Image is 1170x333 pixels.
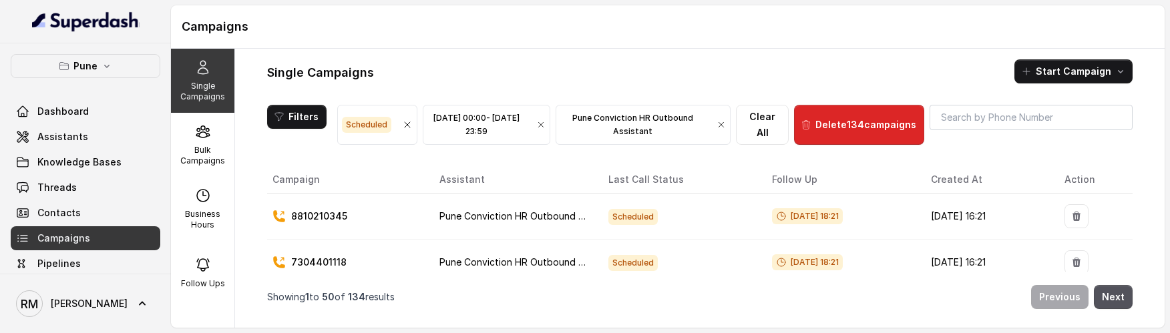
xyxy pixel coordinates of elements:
[1094,285,1133,309] button: Next
[176,145,229,166] p: Bulk Campaigns
[11,201,160,225] a: Contacts
[772,254,843,270] span: [DATE] 18:21
[11,285,160,322] a: [PERSON_NAME]
[11,99,160,123] a: Dashboard
[1031,285,1089,309] button: Previous
[267,62,374,83] h1: Single Campaigns
[439,256,620,268] span: Pune Conviction HR Outbound Assistant
[11,54,160,78] button: Pune
[608,255,658,271] span: Scheduled
[920,166,1053,194] th: Created At
[920,240,1053,286] td: [DATE] 16:21
[608,209,658,225] span: Scheduled
[772,208,843,224] span: [DATE] 18:21
[181,278,225,289] p: Follow Ups
[176,81,229,102] p: Single Campaigns
[322,291,335,302] span: 50
[267,277,1133,317] nav: Pagination
[736,105,789,145] button: Clear All
[267,290,395,304] p: Showing to of results
[423,105,550,145] button: [DATE] 00:00- [DATE] 23:59
[176,209,229,230] p: Business Hours
[11,150,160,174] a: Knowledge Bases
[11,176,160,200] a: Threads
[267,105,327,129] button: Filters
[11,226,160,250] a: Campaigns
[930,105,1133,130] input: Search by Phone Number
[348,291,365,302] span: 134
[761,166,920,194] th: Follow Up
[305,291,309,302] span: 1
[439,210,620,222] span: Pune Conviction HR Outbound Assistant
[11,252,160,276] a: Pipelines
[1014,59,1133,83] button: Start Campaign
[182,16,1154,37] h1: Campaigns
[429,166,598,194] th: Assistant
[11,125,160,149] a: Assistants
[337,105,417,145] button: Scheduled
[32,11,140,32] img: light.svg
[291,256,347,269] p: 7304401118
[73,58,97,74] p: Pune
[556,105,731,145] button: Pune Conviction HR Outbound Assistant
[598,166,761,194] th: Last Call Status
[267,166,429,194] th: Campaign
[291,210,347,223] p: 8810210345
[920,194,1053,240] td: [DATE] 16:21
[794,105,924,145] button: Delete134campaigns
[1054,166,1133,194] th: Action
